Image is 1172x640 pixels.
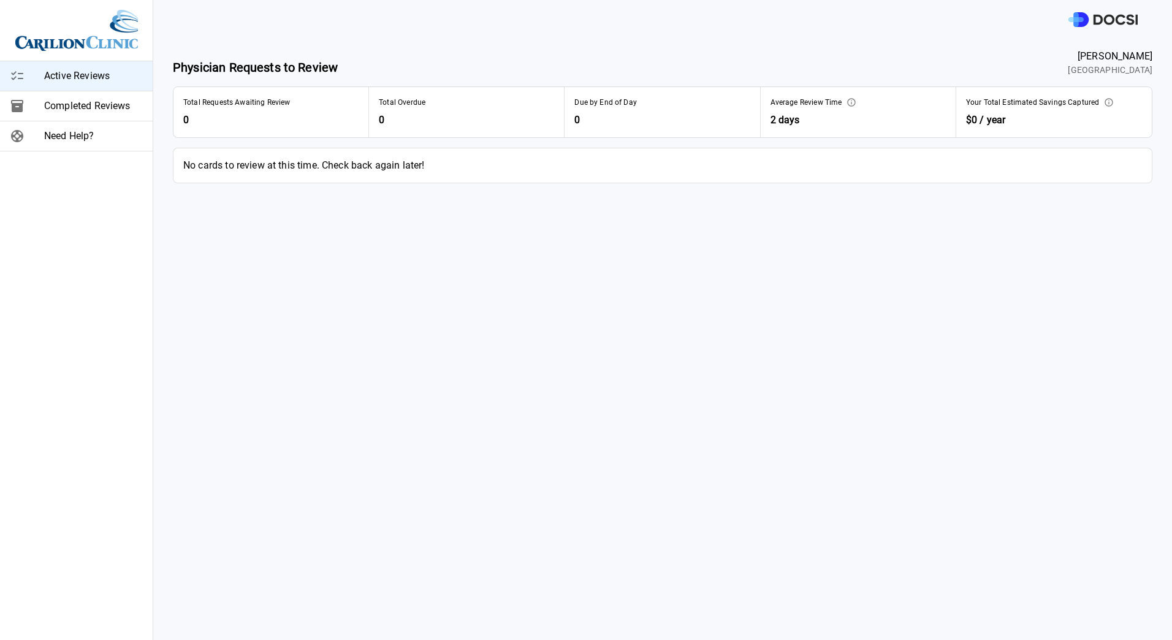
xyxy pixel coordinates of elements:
[1068,64,1152,77] span: [GEOGRAPHIC_DATA]
[44,99,143,113] span: Completed Reviews
[183,113,359,128] span: 0
[15,10,138,51] img: Site Logo
[183,97,291,108] span: Total Requests Awaiting Review
[173,148,1152,183] span: No cards to review at this time. Check back again later!
[1068,49,1152,64] span: [PERSON_NAME]
[574,113,750,128] span: 0
[1104,97,1114,107] svg: This is the estimated annual impact of the preference card optimizations which you have approved....
[966,114,1005,126] span: $0 / year
[379,113,554,128] span: 0
[173,58,338,77] span: Physician Requests to Review
[771,97,842,108] span: Average Review Time
[771,113,946,128] span: 2 days
[44,69,143,83] span: Active Reviews
[379,97,425,108] span: Total Overdue
[1068,12,1138,28] img: DOCSI Logo
[44,129,143,143] span: Need Help?
[966,97,1100,108] span: Your Total Estimated Savings Captured
[574,97,637,108] span: Due by End of Day
[847,97,856,107] svg: This represents the average time it takes from when an optimization is ready for your review to w...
